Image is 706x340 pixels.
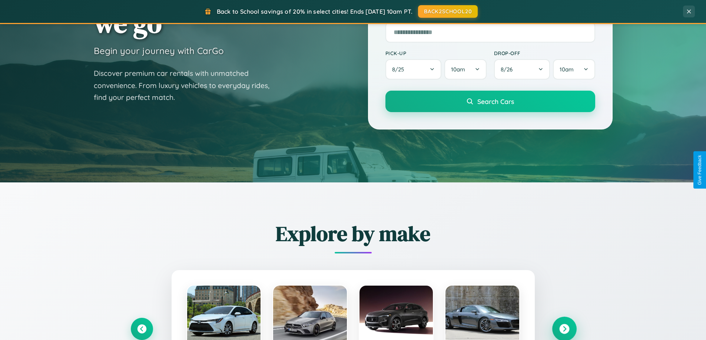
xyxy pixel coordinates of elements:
span: Back to School savings of 20% in select cities! Ends [DATE] 10am PT. [217,8,412,15]
h3: Begin your journey with CarGo [94,45,224,56]
button: 8/25 [385,59,442,80]
div: Give Feedback [697,155,702,185]
span: Search Cars [477,97,514,105]
button: 10am [553,59,595,80]
span: 8 / 26 [501,66,516,73]
button: 8/26 [494,59,550,80]
button: BACK2SCHOOL20 [418,5,478,18]
span: 8 / 25 [392,66,408,73]
span: 10am [560,66,574,73]
p: Discover premium car rentals with unmatched convenience. From luxury vehicles to everyday rides, ... [94,67,279,104]
label: Drop-off [494,50,595,56]
label: Pick-up [385,50,487,56]
button: Search Cars [385,91,595,112]
button: 10am [444,59,486,80]
h2: Explore by make [131,219,576,248]
span: 10am [451,66,465,73]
